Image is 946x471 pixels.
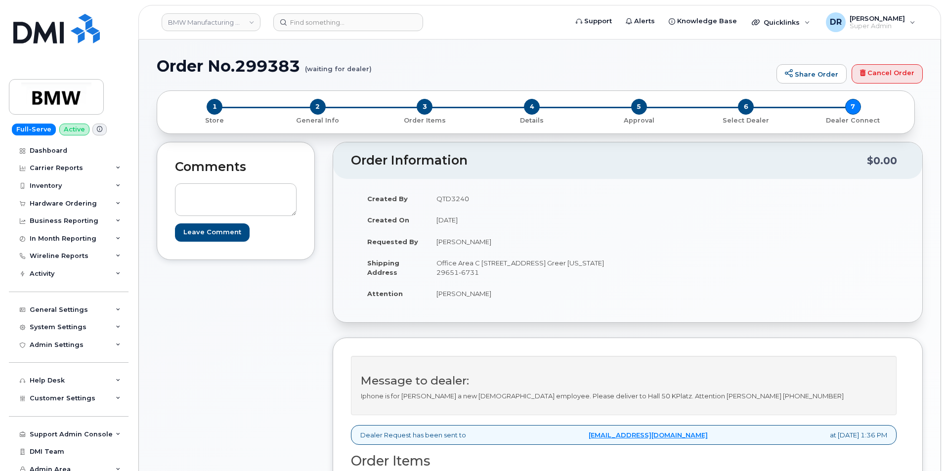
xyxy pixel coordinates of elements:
[738,99,754,115] span: 6
[585,115,692,125] a: 5 Approval
[524,99,540,115] span: 4
[169,116,260,125] p: Store
[305,57,372,73] small: (waiting for dealer)
[428,283,620,304] td: [PERSON_NAME]
[351,454,897,469] h2: Order Items
[631,99,647,115] span: 5
[776,64,847,84] a: Share Order
[428,188,620,210] td: QTD3240
[264,115,372,125] a: 2 General Info
[692,115,800,125] a: 6 Select Dealer
[371,115,478,125] a: 3 Order Items
[428,231,620,253] td: [PERSON_NAME]
[478,115,586,125] a: 4 Details
[367,238,418,246] strong: Requested By
[428,252,620,283] td: Office Area C [STREET_ADDRESS] Greer [US_STATE] 29651-6731
[367,290,403,298] strong: Attention
[351,425,897,445] div: Dealer Request has been sent to at [DATE] 1:36 PM
[867,151,897,170] div: $0.00
[589,430,708,440] a: [EMAIL_ADDRESS][DOMAIN_NAME]
[175,160,297,174] h2: Comments
[428,209,620,231] td: [DATE]
[175,223,250,242] input: Leave Comment
[361,391,887,401] p: Iphone is for [PERSON_NAME] a new [DEMOGRAPHIC_DATA] employee. Please deliver to Hall 50 KPlatz. ...
[268,116,368,125] p: General Info
[157,57,772,75] h1: Order No.299383
[852,64,923,84] a: Cancel Order
[367,195,408,203] strong: Created By
[696,116,796,125] p: Select Dealer
[165,115,264,125] a: 1 Store
[417,99,432,115] span: 3
[482,116,582,125] p: Details
[351,154,867,168] h2: Order Information
[589,116,688,125] p: Approval
[361,375,887,387] h3: Message to dealer:
[367,216,409,224] strong: Created On
[367,259,399,276] strong: Shipping Address
[375,116,474,125] p: Order Items
[310,99,326,115] span: 2
[207,99,222,115] span: 1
